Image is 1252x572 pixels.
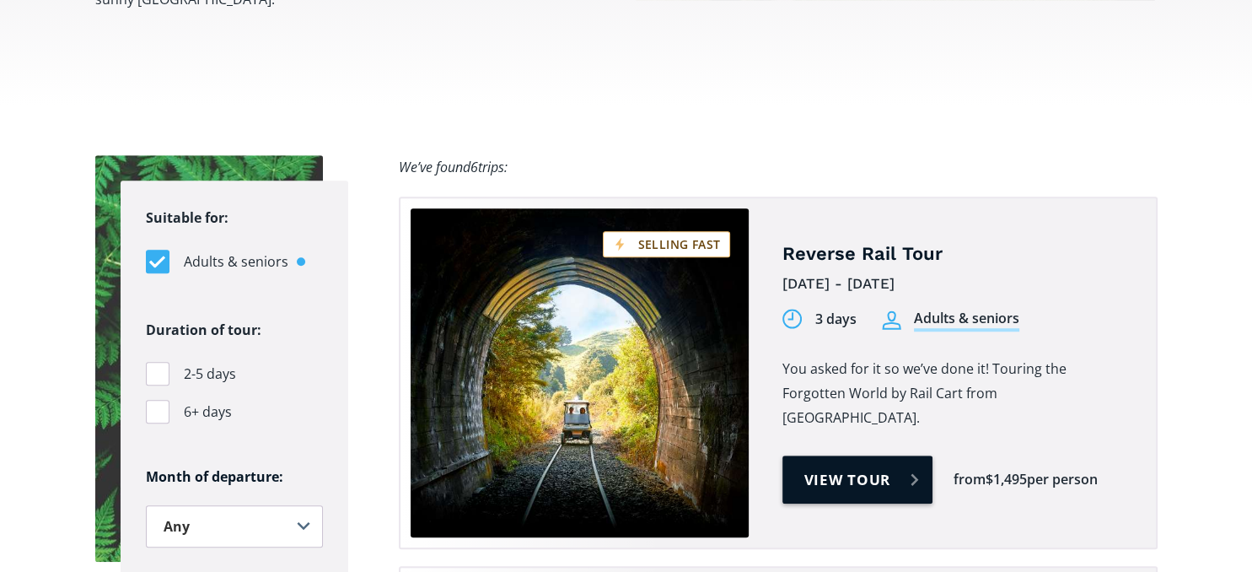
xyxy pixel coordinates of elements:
h4: Reverse Rail Tour [782,242,1131,267]
div: from [954,470,986,489]
span: 2-5 days [184,363,236,386]
legend: Suitable for: [146,206,228,230]
div: $1,495 [986,470,1027,489]
span: 6 [470,158,478,176]
span: Adults & seniors [184,251,288,273]
legend: Duration of tour: [146,318,261,343]
h6: Month of departure: [146,468,323,486]
div: [DATE] - [DATE] [782,271,1131,297]
div: days [826,310,857,329]
div: 3 [815,310,823,329]
a: View tour [782,456,933,504]
p: You asked for it so we’ve done it! Touring the Forgotten World by Rail Cart from [GEOGRAPHIC_DATA]. [782,357,1131,430]
div: Adults & seniors [914,309,1019,332]
span: 6+ days [184,401,232,424]
div: We’ve found trips: [399,155,508,180]
div: per person [1027,470,1098,489]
